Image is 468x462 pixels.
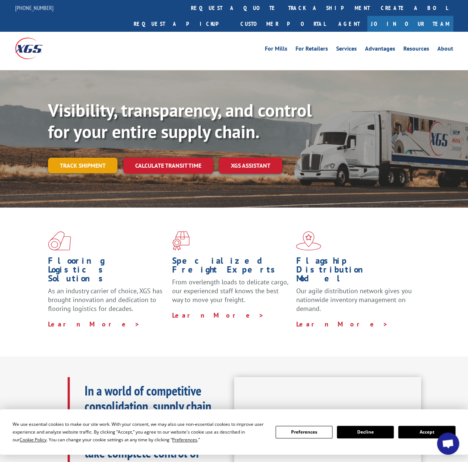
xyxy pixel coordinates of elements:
img: xgs-icon-focused-on-flooring-red [172,231,189,250]
a: Learn More > [172,311,264,319]
a: XGS ASSISTANT [219,158,282,174]
a: Calculate transit time [123,158,213,174]
a: Request a pickup [128,16,235,32]
a: Customer Portal [235,16,331,32]
h1: Flooring Logistics Solutions [48,256,167,287]
a: Agent [331,16,367,32]
div: We use essential cookies to make our site work. With your consent, we may also use non-essential ... [13,420,266,444]
span: Preferences [172,437,197,443]
a: About [437,46,453,54]
a: For Retailers [296,46,328,54]
h1: Flagship Distribution Model [296,256,414,287]
div: Open chat [437,432,459,455]
a: Track shipment [48,158,117,173]
a: Learn More > [48,320,140,328]
button: Accept [398,426,455,438]
img: xgs-icon-total-supply-chain-intelligence-red [48,231,71,250]
span: As an industry carrier of choice, XGS has brought innovation and dedication to flooring logistics... [48,287,163,313]
img: xgs-icon-flagship-distribution-model-red [296,231,321,250]
a: [PHONE_NUMBER] [15,4,54,11]
b: Visibility, transparency, and control for your entire supply chain. [48,99,312,143]
span: Our agile distribution network gives you nationwide inventory management on demand. [296,287,411,313]
a: Learn More > [296,320,388,328]
a: Join Our Team [367,16,453,32]
button: Decline [337,426,394,438]
span: Cookie Policy [20,437,47,443]
a: Resources [403,46,429,54]
h1: Specialized Freight Experts [172,256,291,278]
a: Advantages [365,46,395,54]
button: Preferences [276,426,332,438]
p: From overlength loads to delicate cargo, our experienced staff knows the best way to move your fr... [172,278,291,311]
a: Services [336,46,357,54]
a: For Mills [265,46,287,54]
